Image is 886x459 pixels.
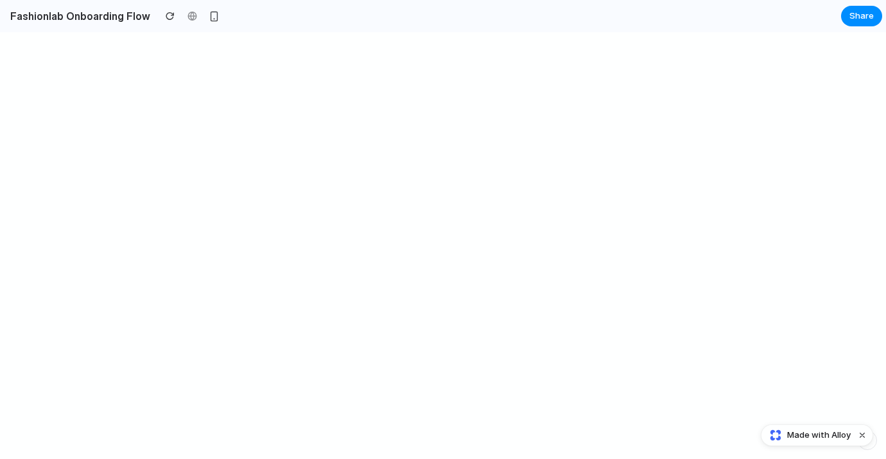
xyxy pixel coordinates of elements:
a: Made with Alloy [761,429,852,442]
span: Made with Alloy [787,429,851,442]
h2: Fashionlab Onboarding Flow [5,8,150,24]
button: Share [841,6,882,26]
button: Dismiss watermark [855,428,870,443]
span: Share [849,10,874,22]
